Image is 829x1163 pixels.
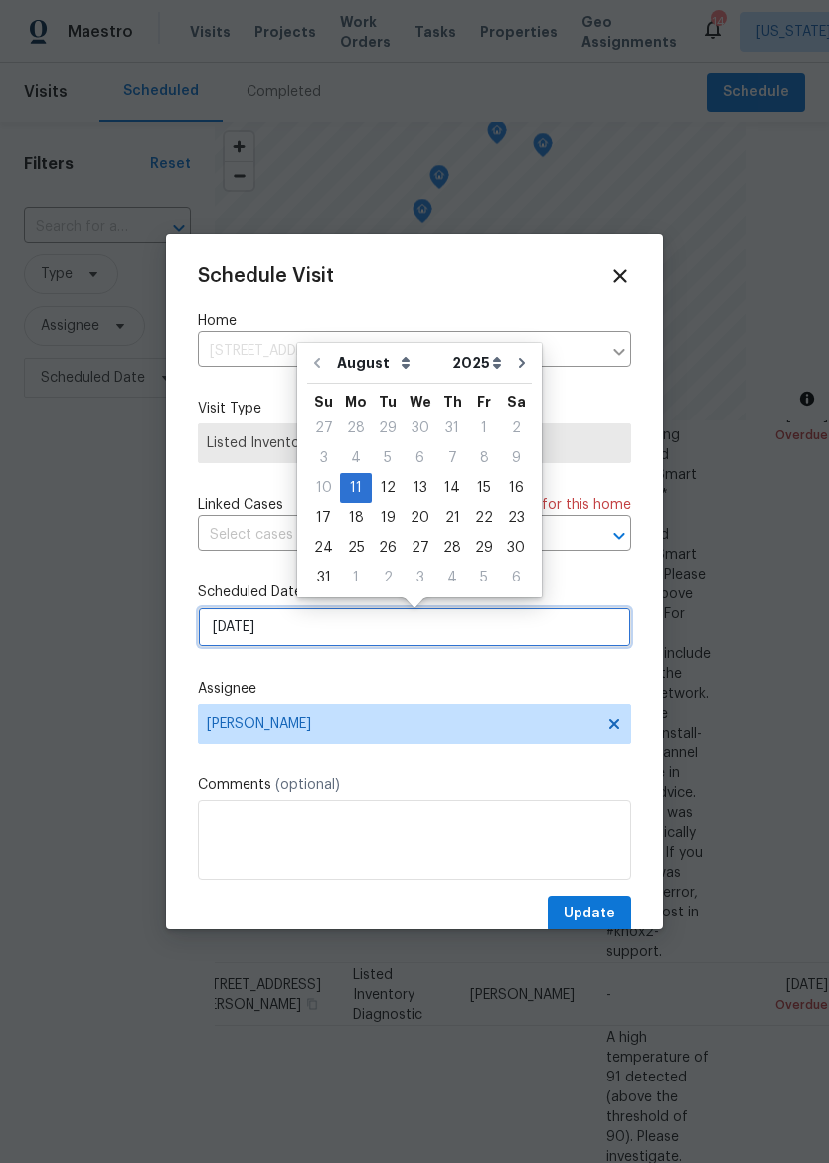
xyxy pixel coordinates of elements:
abbr: Monday [345,395,367,409]
div: 25 [340,534,372,562]
div: Sun Aug 10 2025 [307,473,340,503]
div: Tue Aug 12 2025 [372,473,404,503]
select: Month [332,348,447,378]
div: 24 [307,534,340,562]
div: 5 [468,564,500,591]
div: 12 [372,474,404,502]
abbr: Saturday [507,395,526,409]
div: 8 [468,444,500,472]
span: [PERSON_NAME] [207,716,596,732]
div: Tue Sep 02 2025 [372,563,404,592]
div: 11 [340,474,372,502]
span: Listed Inventory Diagnostic [207,433,622,453]
div: Mon Sep 01 2025 [340,563,372,592]
div: Fri Aug 15 2025 [468,473,500,503]
div: 14 [436,474,468,502]
button: Open [605,522,633,550]
abbr: Wednesday [410,395,431,409]
abbr: Friday [477,395,491,409]
div: Sun Jul 27 2025 [307,414,340,443]
div: 3 [404,564,436,591]
div: 29 [372,415,404,442]
input: M/D/YYYY [198,607,631,647]
div: Fri Sep 05 2025 [468,563,500,592]
button: Go to previous month [302,343,332,383]
div: Tue Aug 26 2025 [372,533,404,563]
div: 18 [340,504,372,532]
div: Mon Aug 04 2025 [340,443,372,473]
label: Scheduled Date [198,582,631,602]
div: Thu Aug 21 2025 [436,503,468,533]
div: Wed Aug 13 2025 [404,473,436,503]
label: Assignee [198,679,631,699]
div: 5 [372,444,404,472]
button: Update [548,896,631,932]
div: 20 [404,504,436,532]
button: Go to next month [507,343,537,383]
div: 19 [372,504,404,532]
div: Tue Aug 05 2025 [372,443,404,473]
div: Sat Aug 16 2025 [500,473,532,503]
div: Sat Aug 09 2025 [500,443,532,473]
div: 2 [500,415,532,442]
div: Fri Aug 29 2025 [468,533,500,563]
div: Wed Aug 20 2025 [404,503,436,533]
div: 27 [404,534,436,562]
div: Mon Aug 18 2025 [340,503,372,533]
span: (optional) [275,778,340,792]
div: Mon Jul 28 2025 [340,414,372,443]
div: 28 [436,534,468,562]
div: Tue Jul 29 2025 [372,414,404,443]
span: Linked Cases [198,495,283,515]
div: 21 [436,504,468,532]
label: Visit Type [198,399,631,418]
div: 31 [436,415,468,442]
div: Thu Sep 04 2025 [436,563,468,592]
span: Schedule Visit [198,266,334,286]
div: 30 [404,415,436,442]
div: 27 [307,415,340,442]
div: 13 [404,474,436,502]
div: 3 [307,444,340,472]
span: Close [609,265,631,287]
div: Thu Jul 31 2025 [436,414,468,443]
div: Thu Aug 14 2025 [436,473,468,503]
div: 31 [307,564,340,591]
div: Thu Aug 28 2025 [436,533,468,563]
div: Fri Aug 08 2025 [468,443,500,473]
div: 9 [500,444,532,472]
div: 1 [468,415,500,442]
div: 30 [500,534,532,562]
div: 23 [500,504,532,532]
div: Fri Aug 01 2025 [468,414,500,443]
div: 26 [372,534,404,562]
div: Sat Aug 23 2025 [500,503,532,533]
input: Select cases [198,520,576,551]
div: Wed Jul 30 2025 [404,414,436,443]
div: 28 [340,415,372,442]
div: Mon Aug 11 2025 [340,473,372,503]
div: Fri Aug 22 2025 [468,503,500,533]
label: Home [198,311,631,331]
div: Tue Aug 19 2025 [372,503,404,533]
div: 10 [307,474,340,502]
div: Wed Sep 03 2025 [404,563,436,592]
abbr: Thursday [443,395,462,409]
label: Comments [198,775,631,795]
div: Sun Aug 31 2025 [307,563,340,592]
div: Sun Aug 03 2025 [307,443,340,473]
div: 29 [468,534,500,562]
div: 16 [500,474,532,502]
span: Update [564,902,615,926]
div: Wed Aug 27 2025 [404,533,436,563]
abbr: Tuesday [379,395,397,409]
select: Year [447,348,507,378]
div: 6 [500,564,532,591]
div: 2 [372,564,404,591]
div: Wed Aug 06 2025 [404,443,436,473]
div: Sat Sep 06 2025 [500,563,532,592]
input: Enter in an address [198,336,601,367]
div: 7 [436,444,468,472]
div: 4 [340,444,372,472]
div: 15 [468,474,500,502]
